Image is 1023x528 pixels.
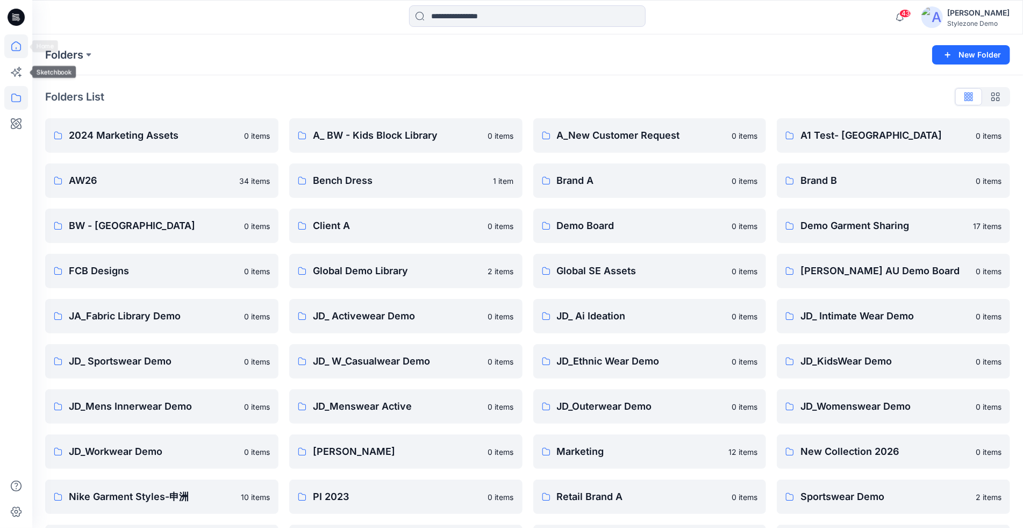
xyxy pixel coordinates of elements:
p: 0 items [732,220,757,232]
p: Brand A [557,173,726,188]
p: 2 items [976,491,1001,503]
p: [PERSON_NAME] AU Demo Board [800,263,969,279]
p: 0 items [732,356,757,367]
div: [PERSON_NAME] [947,6,1010,19]
p: 0 items [732,266,757,277]
p: Global SE Assets [557,263,726,279]
p: 34 items [239,175,270,187]
p: Marketing [557,444,722,459]
p: 0 items [244,130,270,141]
p: 2 items [488,266,514,277]
p: JD_ Ai Ideation [557,309,726,324]
a: JD_Womenswear Demo0 items [777,389,1010,424]
a: 2024 Marketing Assets0 items [45,118,278,153]
a: JD_Mens Innerwear Demo0 items [45,389,278,424]
p: JD_ Intimate Wear Demo [800,309,969,324]
p: 0 items [244,356,270,367]
p: AW26 [69,173,233,188]
a: JD_KidsWear Demo0 items [777,344,1010,379]
a: JD_ Ai Ideation0 items [533,299,767,333]
p: A_New Customer Request [557,128,726,143]
p: Brand B [800,173,969,188]
span: 43 [899,9,911,18]
p: Client A [313,218,482,233]
p: JA_Fabric Library Demo [69,309,238,324]
p: 0 items [488,446,514,458]
p: 10 items [241,491,270,503]
p: 0 items [732,401,757,412]
p: 0 items [244,266,270,277]
p: Sportswear Demo [800,489,969,504]
p: Bench Dress [313,173,487,188]
p: FCB Designs [69,263,238,279]
a: Retail Brand A0 items [533,480,767,514]
p: 0 items [976,401,1001,412]
p: 1 item [493,175,514,187]
p: 0 items [244,220,270,232]
a: Client A0 items [289,209,523,243]
a: Brand A0 items [533,163,767,198]
p: 0 items [976,356,1001,367]
a: JD_ Intimate Wear Demo0 items [777,299,1010,333]
a: Marketing12 items [533,434,767,469]
a: PI 20230 items [289,480,523,514]
a: JD_Menswear Active0 items [289,389,523,424]
a: JA_Fabric Library Demo0 items [45,299,278,333]
p: 0 items [488,401,514,412]
a: JD_ Activewear Demo0 items [289,299,523,333]
p: JD_KidsWear Demo [800,354,969,369]
a: Nike Garment Styles-申洲10 items [45,480,278,514]
a: JD_Ethnic Wear Demo0 items [533,344,767,379]
a: AW2634 items [45,163,278,198]
button: New Folder [932,45,1010,65]
a: Demo Board0 items [533,209,767,243]
p: Global Demo Library [313,263,482,279]
p: JD_Ethnic Wear Demo [557,354,726,369]
div: Stylezone Demo [947,19,1010,27]
p: A1 Test- [GEOGRAPHIC_DATA] [800,128,969,143]
p: 0 items [976,130,1001,141]
p: 0 items [244,401,270,412]
p: 2024 Marketing Assets [69,128,238,143]
a: Global SE Assets0 items [533,254,767,288]
p: A_ BW - Kids Block Library [313,128,482,143]
a: New Collection 20260 items [777,434,1010,469]
a: [PERSON_NAME]0 items [289,434,523,469]
a: Global Demo Library2 items [289,254,523,288]
p: 0 items [976,175,1001,187]
a: JD_ W_Casualwear Demo0 items [289,344,523,379]
p: JD_Mens Innerwear Demo [69,399,238,414]
p: 0 items [488,491,514,503]
a: Sportswear Demo2 items [777,480,1010,514]
img: avatar [921,6,943,28]
p: Folders List [45,89,104,105]
a: JD_ Sportswear Demo0 items [45,344,278,379]
a: A_ BW - Kids Block Library0 items [289,118,523,153]
a: FCB Designs0 items [45,254,278,288]
p: 0 items [488,311,514,322]
p: Demo Board [557,218,726,233]
p: JD_ Activewear Demo [313,309,482,324]
a: Folders [45,47,83,62]
p: Demo Garment Sharing [800,218,967,233]
p: New Collection 2026 [800,444,969,459]
p: 0 items [976,446,1001,458]
p: Nike Garment Styles-申洲 [69,489,234,504]
p: 0 items [244,446,270,458]
p: 0 items [732,311,757,322]
a: A1 Test- [GEOGRAPHIC_DATA]0 items [777,118,1010,153]
a: BW - [GEOGRAPHIC_DATA]0 items [45,209,278,243]
p: BW - [GEOGRAPHIC_DATA] [69,218,238,233]
a: JD_Outerwear Demo0 items [533,389,767,424]
p: PI 2023 [313,489,482,504]
p: JD_ Sportswear Demo [69,354,238,369]
a: A_New Customer Request0 items [533,118,767,153]
p: 0 items [976,266,1001,277]
a: JD_Workwear Demo0 items [45,434,278,469]
a: Bench Dress1 item [289,163,523,198]
p: 0 items [488,130,514,141]
p: 0 items [732,491,757,503]
a: Brand B0 items [777,163,1010,198]
p: 0 items [244,311,270,322]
